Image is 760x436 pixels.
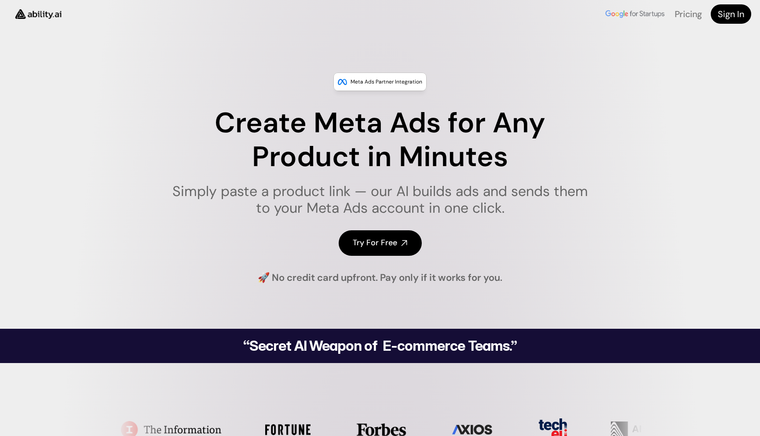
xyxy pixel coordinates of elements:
[339,230,422,255] a: Try For Free
[167,106,594,174] h1: Create Meta Ads for Any Product in Minutes
[353,237,397,248] h4: Try For Free
[167,183,594,217] h1: Simply paste a product link — our AI builds ads and sends them to your Meta Ads account in one cl...
[221,339,539,353] h2: “Secret AI Weapon of E-commerce Teams.”
[718,8,744,20] h4: Sign In
[258,271,502,285] h4: 🚀 No credit card upfront. Pay only if it works for you.
[675,8,702,20] a: Pricing
[351,77,422,86] p: Meta Ads Partner Integration
[711,4,751,24] a: Sign In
